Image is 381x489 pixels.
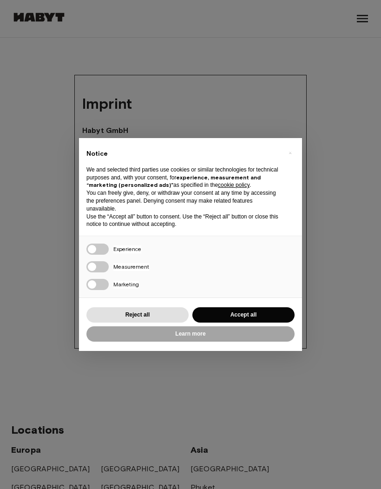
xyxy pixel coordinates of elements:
span: Experience [113,245,141,253]
a: cookie policy [218,182,250,188]
button: Close this notice [282,145,297,160]
span: Marketing [113,281,139,289]
p: We and selected third parties use cookies or similar technologies for technical purposes and, wit... [86,166,280,189]
button: Learn more [86,326,295,342]
span: Measurement [113,263,149,271]
button: Accept all [192,307,295,323]
span: × [289,147,292,159]
p: You can freely give, deny, or withdraw your consent at any time by accessing the preferences pane... [86,189,280,212]
strong: experience, measurement and “marketing (personalized ads)” [86,174,261,189]
button: Reject all [86,307,189,323]
h2: Notice [86,149,280,159]
p: Use the “Accept all” button to consent. Use the “Reject all” button or close this notice to conti... [86,213,280,229]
